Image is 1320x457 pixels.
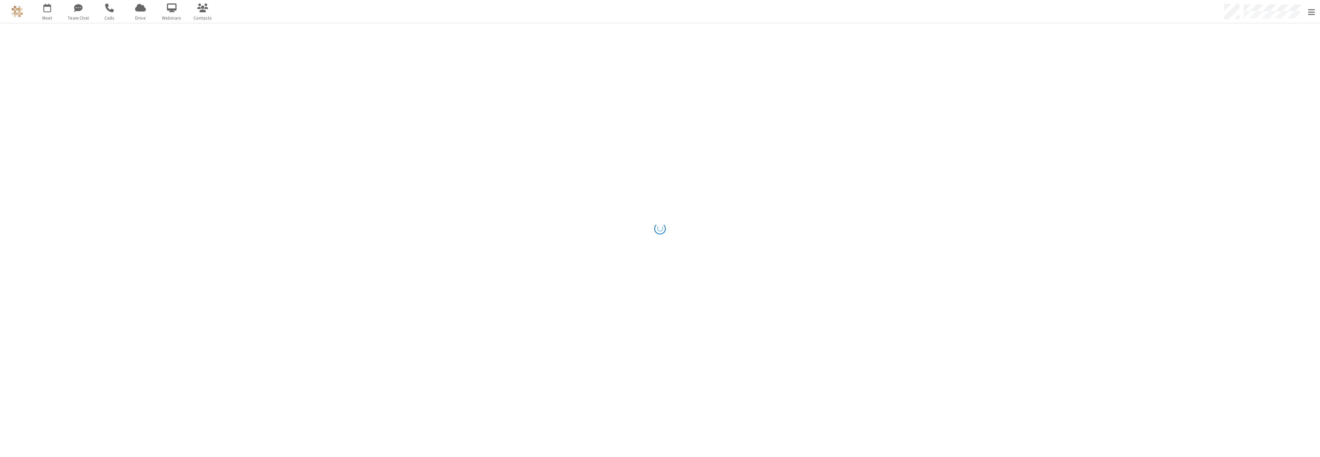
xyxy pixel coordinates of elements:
[157,15,186,21] span: Webinars
[64,15,93,21] span: Team Chat
[95,15,124,21] span: Calls
[126,15,155,21] span: Drive
[12,6,23,17] img: QA Selenium DO NOT DELETE OR CHANGE
[33,15,62,21] span: Meet
[188,15,217,21] span: Contacts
